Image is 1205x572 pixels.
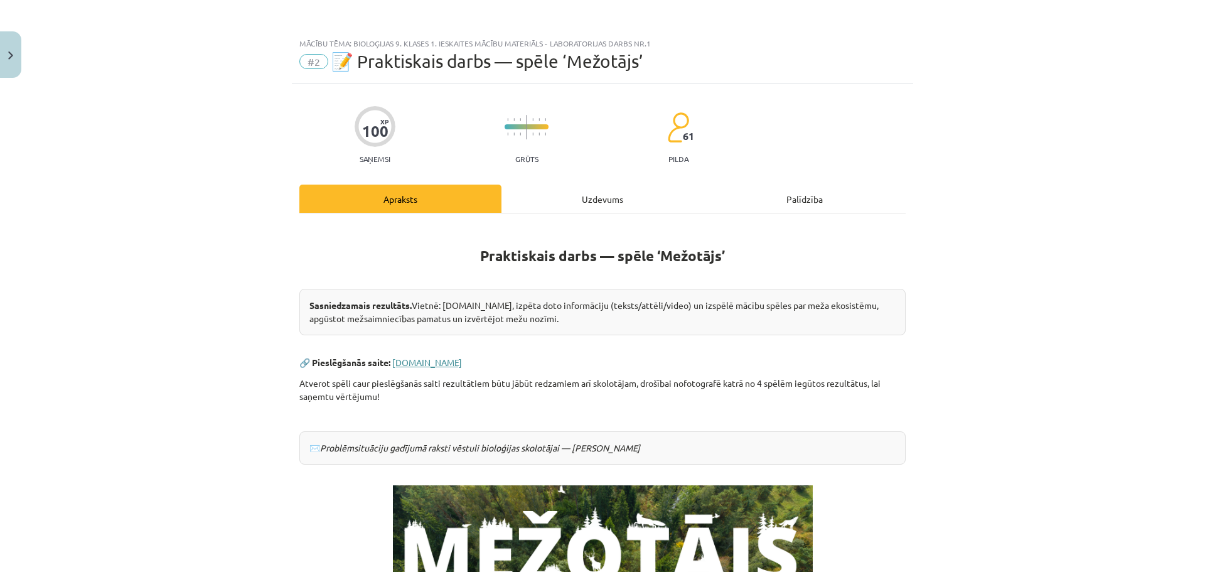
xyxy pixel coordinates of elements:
[507,118,508,121] img: icon-short-line-57e1e144782c952c97e751825c79c345078a6d821885a25fce030b3d8c18986b.svg
[299,54,328,69] span: #2
[683,131,694,142] span: 61
[392,357,462,368] a: [DOMAIN_NAME]
[538,118,540,121] img: icon-short-line-57e1e144782c952c97e751825c79c345078a6d821885a25fce030b3d8c18986b.svg
[532,132,533,136] img: icon-short-line-57e1e144782c952c97e751825c79c345078a6d821885a25fce030b3d8c18986b.svg
[299,185,501,213] div: Apraksts
[331,51,643,72] span: 📝 Praktiskais darbs — spēle ‘Mežotājs’
[299,357,390,368] strong: 🔗 Pieslēgšanās saite:
[667,112,689,143] img: students-c634bb4e5e11cddfef0936a35e636f08e4e9abd3cc4e673bd6f9a4125e45ecb1.svg
[545,118,546,121] img: icon-short-line-57e1e144782c952c97e751825c79c345078a6d821885a25fce030b3d8c18986b.svg
[299,289,906,335] div: Vietnē: [DOMAIN_NAME], izpēta doto informāciju (teksts/attēli/video) un izspēlē mācību spēles par...
[480,247,725,265] strong: Praktiskais darbs — spēle ‘Mežotājs’
[538,132,540,136] img: icon-short-line-57e1e144782c952c97e751825c79c345078a6d821885a25fce030b3d8c18986b.svg
[299,377,906,403] p: Atverot spēli caur pieslēgšanās saiti rezultātiem būtu jābūt redzamiem arī skolotājam, drošībai n...
[526,115,527,139] img: icon-long-line-d9ea69661e0d244f92f715978eff75569469978d946b2353a9bb055b3ed8787d.svg
[520,132,521,136] img: icon-short-line-57e1e144782c952c97e751825c79c345078a6d821885a25fce030b3d8c18986b.svg
[545,132,546,136] img: icon-short-line-57e1e144782c952c97e751825c79c345078a6d821885a25fce030b3d8c18986b.svg
[513,132,515,136] img: icon-short-line-57e1e144782c952c97e751825c79c345078a6d821885a25fce030b3d8c18986b.svg
[704,185,906,213] div: Palīdzība
[362,122,388,140] div: 100
[8,51,13,60] img: icon-close-lesson-0947bae3869378f0d4975bcd49f059093ad1ed9edebbc8119c70593378902aed.svg
[520,118,521,121] img: icon-short-line-57e1e144782c952c97e751825c79c345078a6d821885a25fce030b3d8c18986b.svg
[355,154,395,163] p: Saņemsi
[515,154,538,163] p: Grūts
[501,185,704,213] div: Uzdevums
[309,299,412,311] strong: Sasniedzamais rezultāts.
[320,442,640,453] em: Problēmsituāciju gadījumā raksti vēstuli bioloģijas skolotājai — [PERSON_NAME]
[299,431,906,465] div: ✉️
[532,118,533,121] img: icon-short-line-57e1e144782c952c97e751825c79c345078a6d821885a25fce030b3d8c18986b.svg
[299,39,906,48] div: Mācību tēma: Bioloģijas 9. klases 1. ieskaites mācību materiāls - laboratorijas darbs nr.1
[513,118,515,121] img: icon-short-line-57e1e144782c952c97e751825c79c345078a6d821885a25fce030b3d8c18986b.svg
[380,118,388,125] span: XP
[507,132,508,136] img: icon-short-line-57e1e144782c952c97e751825c79c345078a6d821885a25fce030b3d8c18986b.svg
[668,154,688,163] p: pilda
